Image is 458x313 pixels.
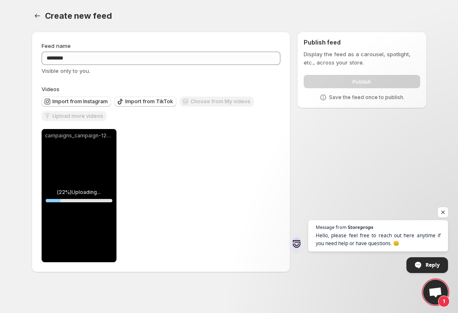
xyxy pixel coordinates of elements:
[304,50,420,67] p: Display the feed as a carousel, spotlight, etc., across your store.
[304,38,420,47] h2: Publish feed
[329,94,404,101] p: Save the feed once to publish.
[438,296,450,307] span: 1
[42,97,111,107] button: Import from Instagram
[42,42,71,49] span: Feed name
[114,97,176,107] button: Import from TikTok
[125,98,173,105] span: Import from TikTok
[52,98,108,105] span: Import from Instagram
[42,67,90,74] span: Visible only to you.
[423,280,448,305] div: Open chat
[42,86,59,92] span: Videos
[316,225,347,229] span: Message from
[348,225,373,229] span: Storeprops
[45,11,112,21] span: Create new feed
[426,258,440,272] span: Reply
[316,231,441,247] span: Hello, please feel free to reach out here anytime if you need help or have questions. 😊
[32,10,43,22] button: Settings
[45,132,113,139] p: campaigns_campaign-12509_clip_creator_16761_483409b5-0790-47e3-9c08-c1cea7b22e6a.mov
